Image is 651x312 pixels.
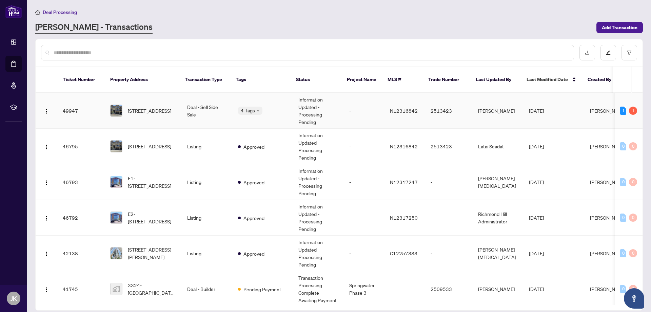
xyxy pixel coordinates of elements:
[390,250,417,256] span: C12257383
[590,143,627,149] span: [PERSON_NAME]
[293,164,344,200] td: Information Updated - Processing Pending
[182,164,233,200] td: Listing
[182,200,233,236] td: Listing
[105,67,179,93] th: Property Address
[44,251,49,257] img: Logo
[627,50,632,55] span: filter
[44,216,49,221] img: Logo
[57,164,105,200] td: 46793
[111,212,122,223] img: thumbnail-img
[11,294,17,303] span: JK
[128,143,171,150] span: [STREET_ADDRESS]
[128,107,171,114] span: [STREET_ADDRESS]
[35,10,40,15] span: home
[529,143,544,149] span: [DATE]
[41,105,52,116] button: Logo
[57,93,105,129] td: 49947
[629,178,637,186] div: 0
[425,200,473,236] td: -
[620,142,626,150] div: 0
[529,215,544,221] span: [DATE]
[382,67,423,93] th: MLS #
[529,286,544,292] span: [DATE]
[344,200,384,236] td: -
[182,236,233,271] td: Listing
[57,67,105,93] th: Ticket Number
[41,248,52,259] button: Logo
[243,143,264,150] span: Approved
[473,129,524,164] td: Latai Seadat
[425,164,473,200] td: -
[390,143,418,149] span: N12316842
[596,22,643,33] button: Add Transaction
[111,105,122,116] img: thumbnail-img
[470,67,521,93] th: Last Updated By
[57,236,105,271] td: 42138
[582,67,623,93] th: Created By
[624,288,644,309] button: Open asap
[390,215,418,221] span: N12317250
[620,214,626,222] div: 0
[521,67,582,93] th: Last Modified Date
[473,164,524,200] td: [PERSON_NAME][MEDICAL_DATA]
[390,179,418,185] span: N12317247
[473,93,524,129] td: [PERSON_NAME]
[529,179,544,185] span: [DATE]
[111,283,122,295] img: thumbnail-img
[182,271,233,307] td: Deal - Builder
[44,287,49,292] img: Logo
[293,129,344,164] td: Information Updated - Processing Pending
[293,271,344,307] td: Transaction Processing Complete - Awaiting Payment
[629,249,637,257] div: 0
[111,141,122,152] img: thumbnail-img
[128,246,176,261] span: [STREET_ADDRESS][PERSON_NAME]
[57,271,105,307] td: 41745
[590,108,627,114] span: [PERSON_NAME]
[57,129,105,164] td: 46795
[390,108,418,114] span: N12316842
[473,200,524,236] td: Richmond Hill Administrator
[128,281,176,296] span: 3324-[GEOGRAPHIC_DATA], [GEOGRAPHIC_DATA], [GEOGRAPHIC_DATA]
[128,175,176,189] span: E1-[STREET_ADDRESS]
[41,177,52,187] button: Logo
[590,250,627,256] span: [PERSON_NAME]
[473,271,524,307] td: [PERSON_NAME]
[182,93,233,129] td: Deal - Sell Side Sale
[44,180,49,185] img: Logo
[41,141,52,152] button: Logo
[629,214,637,222] div: 0
[128,210,176,225] span: E2-[STREET_ADDRESS]
[590,215,627,221] span: [PERSON_NAME]
[344,271,384,307] td: Springwater Phase 3
[293,93,344,129] td: Information Updated - Processing Pending
[57,200,105,236] td: 46792
[629,142,637,150] div: 0
[341,67,382,93] th: Project Name
[529,108,544,114] span: [DATE]
[590,286,627,292] span: [PERSON_NAME]
[527,76,568,83] span: Last Modified Date
[291,67,341,93] th: Status
[41,283,52,294] button: Logo
[243,214,264,222] span: Approved
[111,247,122,259] img: thumbnail-img
[5,5,22,18] img: logo
[620,107,626,115] div: 1
[43,9,77,15] span: Deal Processing
[293,200,344,236] td: Information Updated - Processing Pending
[620,178,626,186] div: 0
[256,109,260,112] span: down
[182,129,233,164] td: Listing
[529,250,544,256] span: [DATE]
[606,50,611,55] span: edit
[41,212,52,223] button: Logo
[600,45,616,60] button: edit
[622,45,637,60] button: filter
[293,236,344,271] td: Information Updated - Processing Pending
[620,285,626,293] div: 0
[344,164,384,200] td: -
[629,107,637,115] div: 1
[602,22,637,33] span: Add Transaction
[425,129,473,164] td: 2513423
[111,176,122,188] img: thumbnail-img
